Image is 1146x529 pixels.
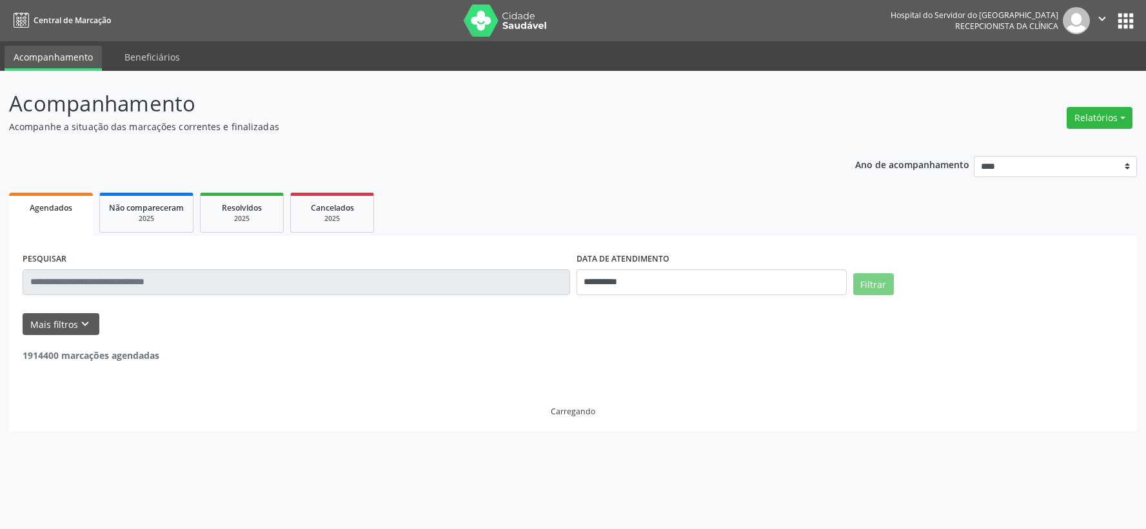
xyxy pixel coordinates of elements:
a: Acompanhamento [5,46,102,71]
label: PESQUISAR [23,249,66,269]
span: Central de Marcação [34,15,111,26]
a: Central de Marcação [9,10,111,31]
button: apps [1114,10,1137,32]
div: 2025 [109,214,184,224]
p: Ano de acompanhamento [855,156,969,172]
div: Hospital do Servidor do [GEOGRAPHIC_DATA] [891,10,1058,21]
div: Carregando [551,406,595,417]
button:  [1090,7,1114,34]
span: Recepcionista da clínica [955,21,1058,32]
a: Beneficiários [115,46,189,68]
p: Acompanhamento [9,88,798,120]
strong: 1914400 marcações agendadas [23,349,159,361]
span: Resolvidos [222,202,262,213]
div: 2025 [300,214,364,224]
p: Acompanhe a situação das marcações correntes e finalizadas [9,120,798,133]
img: img [1063,7,1090,34]
label: DATA DE ATENDIMENTO [577,249,669,269]
button: Filtrar [853,273,894,295]
div: 2025 [210,214,274,224]
i: keyboard_arrow_down [78,317,92,331]
button: Mais filtroskeyboard_arrow_down [23,313,99,336]
i:  [1095,12,1109,26]
button: Relatórios [1067,107,1132,129]
span: Agendados [30,202,72,213]
span: Cancelados [311,202,354,213]
span: Não compareceram [109,202,184,213]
